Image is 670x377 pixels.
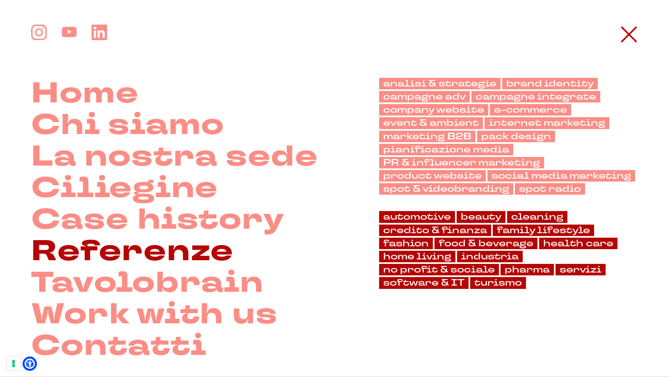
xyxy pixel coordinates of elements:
a: pack design [477,131,555,142]
a: spot & videobranding [379,183,513,195]
a: spot radio [515,183,585,195]
a: Work with us [31,299,277,330]
a: automotive [379,211,455,223]
a: food & beverage [434,238,537,249]
a: e-commerce [490,104,571,116]
a: PR & influencer marketing [379,157,544,168]
a: Referenze [31,236,234,267]
a: social media marketing [487,170,635,182]
a: Home [31,78,139,109]
a: company website [379,104,488,116]
a: family lifestyle [493,225,594,236]
a: cleaning [507,211,567,223]
a: credito & finanza [379,225,491,236]
a: health care [539,238,617,249]
a: analisi & strategie [379,78,501,89]
button: Le tue preferenze relative al consenso per le tecnologie di tracciamento [7,357,21,370]
a: industria [457,251,523,262]
a: pianificazione media [379,144,513,155]
a: pharma [501,264,554,275]
a: Ciliegine [31,173,218,204]
a: brand identity [502,78,598,89]
a: Open Accessibility Menu [25,359,35,369]
a: Chi siamo [31,109,224,141]
a: servizi [556,264,606,275]
a: Case history [31,204,284,236]
a: no profit & sociale [379,264,499,275]
a: product website [379,170,486,182]
a: beauty [457,211,505,223]
a: campagne integrate [471,91,600,102]
a: campagne adv [379,91,470,102]
a: turismo [470,277,526,288]
a: fashion [379,238,433,249]
a: event & ambient [379,117,483,129]
a: marketing B2B [379,131,476,142]
a: Contatti [31,330,206,362]
a: software & IT [379,277,469,288]
a: internet marketing [485,117,609,129]
a: Tavolobrain [31,267,263,299]
a: home living [379,251,455,262]
a: La nostra sede [31,141,318,173]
